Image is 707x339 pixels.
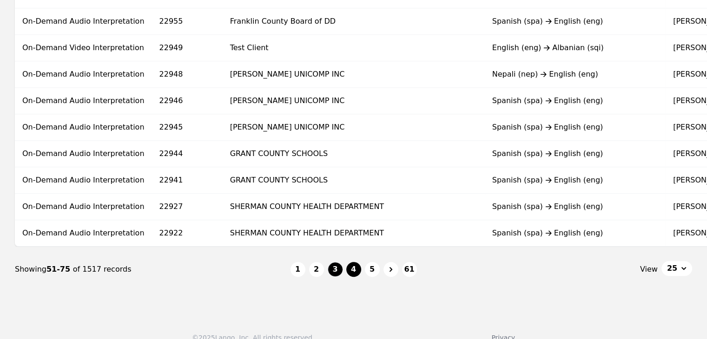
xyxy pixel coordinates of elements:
[152,88,223,114] td: 22946
[223,220,485,247] td: SHERMAN COUNTY HEALTH DEPARTMENT
[152,167,223,194] td: 22941
[15,247,692,292] nav: Page navigation
[291,262,305,277] button: 1
[152,194,223,220] td: 22927
[152,141,223,167] td: 22944
[15,141,152,167] td: On-Demand Audio Interpretation
[15,8,152,35] td: On-Demand Audio Interpretation
[15,114,152,141] td: On-Demand Audio Interpretation
[152,114,223,141] td: 22945
[152,8,223,35] td: 22955
[15,35,152,61] td: On-Demand Video Interpretation
[640,264,658,275] span: View
[309,262,324,277] button: 2
[402,262,417,277] button: 61
[223,141,485,167] td: GRANT COUNTY SCHOOLS
[492,228,658,239] div: Spanish (spa) English (eng)
[492,148,658,159] div: Spanish (spa) English (eng)
[15,167,152,194] td: On-Demand Audio Interpretation
[223,194,485,220] td: SHERMAN COUNTY HEALTH DEPARTMENT
[152,35,223,61] td: 22949
[492,69,658,80] div: Nepali (nep) English (eng)
[15,220,152,247] td: On-Demand Audio Interpretation
[492,201,658,212] div: Spanish (spa) English (eng)
[223,114,485,141] td: [PERSON_NAME] UNICOMP INC
[15,264,291,275] div: Showing of 1517 records
[223,167,485,194] td: GRANT COUNTY SCHOOLS
[223,88,485,114] td: [PERSON_NAME] UNICOMP INC
[46,265,73,274] span: 51-75
[15,194,152,220] td: On-Demand Audio Interpretation
[365,262,380,277] button: 5
[661,261,692,276] button: 25
[492,95,658,106] div: Spanish (spa) English (eng)
[15,88,152,114] td: On-Demand Audio Interpretation
[152,220,223,247] td: 22922
[223,8,485,35] td: Franklin County Board of DD
[492,122,658,133] div: Spanish (spa) English (eng)
[492,175,658,186] div: Spanish (spa) English (eng)
[667,263,677,274] span: 25
[492,42,658,53] div: English (eng) Albanian (sqi)
[346,262,361,277] button: 4
[223,35,485,61] td: Test Client
[152,61,223,88] td: 22948
[223,61,485,88] td: [PERSON_NAME] UNICOMP INC
[15,61,152,88] td: On-Demand Audio Interpretation
[492,16,658,27] div: Spanish (spa) English (eng)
